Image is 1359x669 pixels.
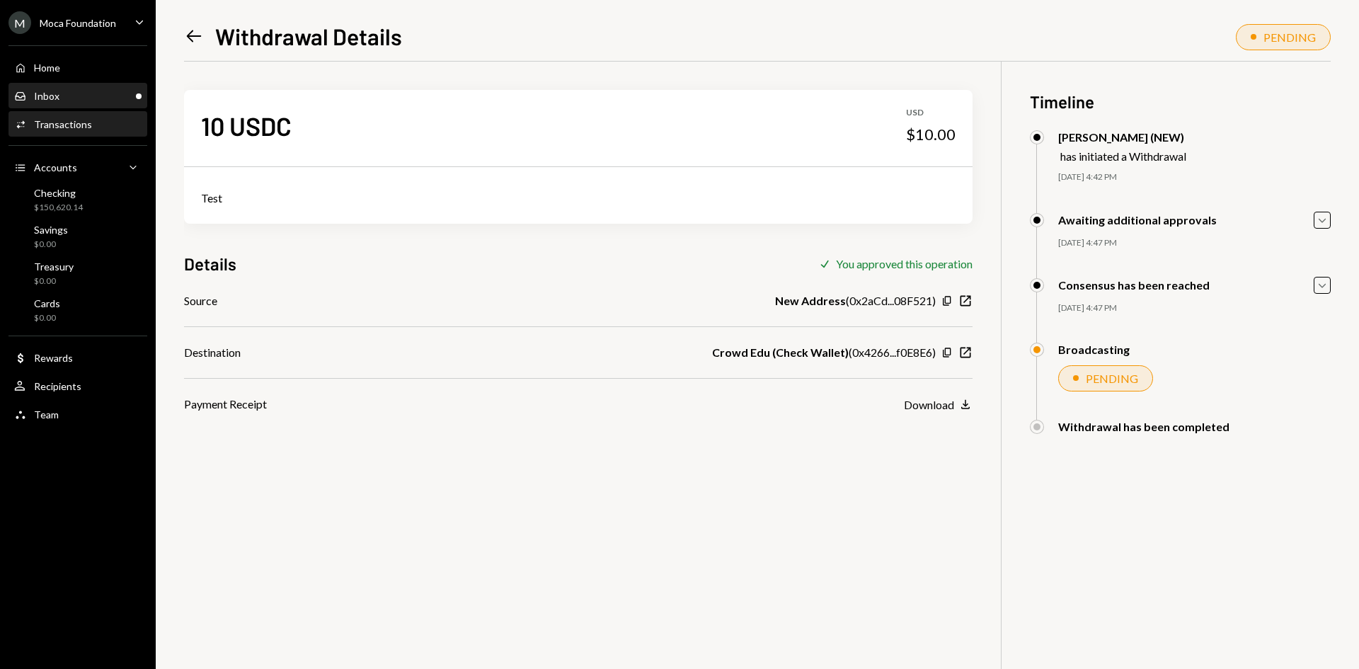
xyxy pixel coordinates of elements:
[1058,420,1229,433] div: Withdrawal has been completed
[201,190,956,207] div: Test
[906,125,956,144] div: $10.00
[1058,171,1331,183] div: [DATE] 4:42 PM
[34,408,59,421] div: Team
[8,11,31,34] div: M
[1058,130,1186,144] div: [PERSON_NAME] (NEW)
[8,154,147,180] a: Accounts
[904,397,973,413] button: Download
[1030,90,1331,113] h3: Timeline
[34,161,77,173] div: Accounts
[184,396,267,413] div: Payment Receipt
[1058,278,1210,292] div: Consensus has been reached
[8,373,147,399] a: Recipients
[34,224,68,236] div: Savings
[34,90,59,102] div: Inbox
[34,275,74,287] div: $0.00
[8,83,147,108] a: Inbox
[775,292,846,309] b: New Address
[712,344,936,361] div: ( 0x4266...f0E8E6 )
[1058,213,1217,227] div: Awaiting additional approvals
[34,118,92,130] div: Transactions
[34,261,74,273] div: Treasury
[712,344,849,361] b: Crowd Edu (Check Wallet)
[906,107,956,119] div: USD
[184,252,236,275] h3: Details
[34,202,83,214] div: $150,620.14
[34,62,60,74] div: Home
[201,110,292,142] div: 10 USDC
[836,257,973,270] div: You approved this operation
[34,352,73,364] div: Rewards
[8,401,147,427] a: Team
[34,297,60,309] div: Cards
[1058,343,1130,356] div: Broadcasting
[904,398,954,411] div: Download
[40,17,116,29] div: Moca Foundation
[1086,372,1138,385] div: PENDING
[34,380,81,392] div: Recipients
[34,312,60,324] div: $0.00
[8,345,147,370] a: Rewards
[1058,302,1331,314] div: [DATE] 4:47 PM
[8,293,147,327] a: Cards$0.00
[215,22,402,50] h1: Withdrawal Details
[8,183,147,217] a: Checking$150,620.14
[8,55,147,80] a: Home
[1058,237,1331,249] div: [DATE] 4:47 PM
[184,344,241,361] div: Destination
[8,256,147,290] a: Treasury$0.00
[184,292,217,309] div: Source
[775,292,936,309] div: ( 0x2aCd...08F521 )
[8,219,147,253] a: Savings$0.00
[34,239,68,251] div: $0.00
[1060,149,1186,163] div: has initiated a Withdrawal
[1263,30,1316,44] div: PENDING
[8,111,147,137] a: Transactions
[34,187,83,199] div: Checking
